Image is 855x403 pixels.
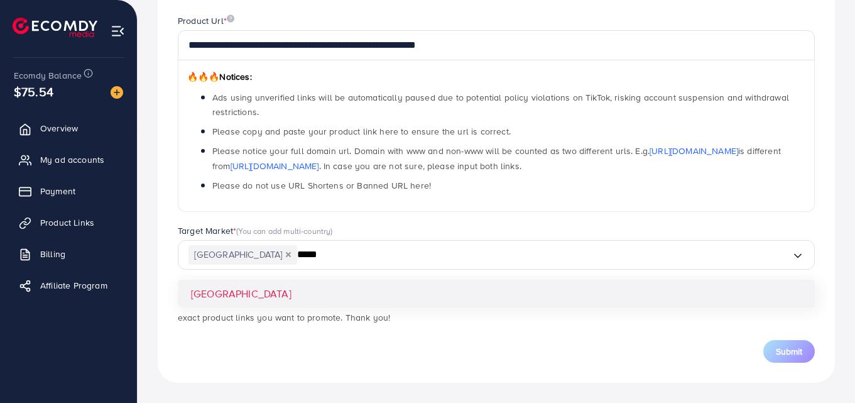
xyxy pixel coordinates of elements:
[111,86,123,99] img: image
[13,18,97,37] img: logo
[9,241,128,267] a: Billing
[40,248,65,260] span: Billing
[9,116,128,141] a: Overview
[14,82,53,101] span: $75.54
[227,14,234,23] img: image
[236,225,332,236] span: (You can add multi-country)
[650,145,738,157] a: [URL][DOMAIN_NAME]
[9,147,128,172] a: My ad accounts
[187,70,219,83] span: 🔥🔥🔥
[212,145,781,172] span: Please notice your full domain url. Domain with www and non-www will be counted as two different ...
[285,251,291,258] button: Deselect Pakistan
[40,185,75,197] span: Payment
[40,279,107,292] span: Affiliate Program
[178,240,815,270] div: Search for option
[297,245,792,265] input: Search for option
[231,160,319,172] a: [URL][DOMAIN_NAME]
[187,70,252,83] span: Notices:
[763,340,815,363] button: Submit
[212,179,431,192] span: Please do not use URL Shortens or Banned URL here!
[40,216,94,229] span: Product Links
[212,125,511,138] span: Please copy and paste your product link here to ensure the url is correct.
[111,24,125,38] img: menu
[178,224,333,237] label: Target Market
[9,210,128,235] a: Product Links
[40,153,104,166] span: My ad accounts
[178,295,815,325] p: *Note: If you use unverified product links, the Ecomdy system will notify the support team to rev...
[188,245,297,265] span: [GEOGRAPHIC_DATA]
[802,346,846,394] iframe: Chat
[9,273,128,298] a: Affiliate Program
[776,345,802,358] span: Submit
[40,122,78,135] span: Overview
[9,179,128,204] a: Payment
[212,91,789,118] span: Ads using unverified links will be automatically paused due to potential policy violations on Tik...
[14,69,82,82] span: Ecomdy Balance
[178,14,234,27] label: Product Url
